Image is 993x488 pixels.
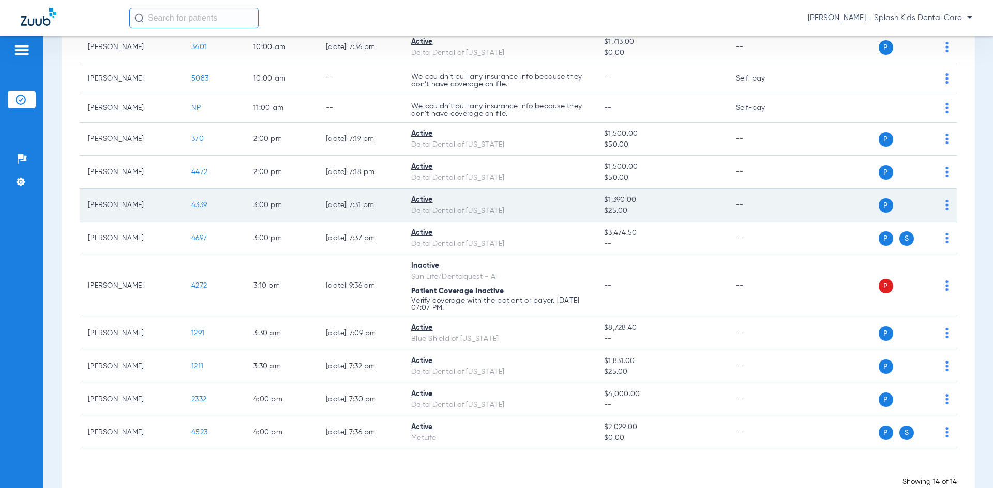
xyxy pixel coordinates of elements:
span: 2332 [191,396,206,403]
td: -- [728,189,798,222]
div: Active [411,162,588,172]
span: $0.00 [604,433,719,444]
span: $4,000.00 [604,389,719,400]
span: $0.00 [604,48,719,58]
td: -- [728,156,798,189]
span: 4339 [191,201,207,209]
td: [PERSON_NAME] [80,416,183,449]
img: group-dot-blue.svg [945,361,949,371]
span: Patient Coverage Inactive [411,288,504,295]
span: 4523 [191,429,207,436]
span: S [899,231,914,246]
td: 2:00 PM [245,156,318,189]
div: MetLife [411,433,588,444]
td: Self-pay [728,64,798,93]
div: Active [411,389,588,400]
img: group-dot-blue.svg [945,167,949,177]
div: Active [411,37,588,48]
span: Showing 14 of 14 [902,478,957,485]
img: group-dot-blue.svg [945,73,949,84]
span: P [879,231,893,246]
img: group-dot-blue.svg [945,200,949,210]
p: We couldn’t pull any insurance info because they don’t have coverage on file. [411,103,588,117]
td: [PERSON_NAME] [80,222,183,255]
span: P [879,279,893,293]
div: Sun Life/Dentaquest - AI [411,272,588,282]
img: group-dot-blue.svg [945,233,949,243]
span: $1,831.00 [604,356,719,367]
div: Delta Dental of [US_STATE] [411,48,588,58]
td: [PERSON_NAME] [80,255,183,317]
span: $25.00 [604,206,719,216]
span: -- [604,334,719,344]
span: 1291 [191,329,204,337]
span: -- [604,400,719,411]
td: [PERSON_NAME] [80,31,183,64]
td: [DATE] 7:37 PM [318,222,403,255]
td: [PERSON_NAME] [80,156,183,189]
span: $1,713.00 [604,37,719,48]
span: P [879,392,893,407]
td: -- [728,383,798,416]
td: 10:00 AM [245,31,318,64]
div: Delta Dental of [US_STATE] [411,239,588,249]
td: 3:30 PM [245,350,318,383]
span: P [879,326,893,341]
span: $1,500.00 [604,129,719,139]
span: S [899,426,914,440]
span: $1,500.00 [604,162,719,172]
span: 5083 [191,75,208,82]
div: Delta Dental of [US_STATE] [411,400,588,411]
span: -- [604,104,612,112]
div: Blue Shield of [US_STATE] [411,334,588,344]
span: 4697 [191,234,207,242]
p: Verify coverage with the patient or payer. [DATE] 07:07 PM. [411,297,588,311]
span: $25.00 [604,367,719,377]
img: hamburger-icon [13,44,30,56]
span: $50.00 [604,139,719,150]
span: $1,390.00 [604,195,719,206]
img: Zuub Logo [21,8,56,26]
span: P [879,359,893,374]
div: Delta Dental of [US_STATE] [411,139,588,150]
td: 4:00 PM [245,416,318,449]
img: group-dot-blue.svg [945,427,949,437]
img: group-dot-blue.svg [945,103,949,113]
td: [PERSON_NAME] [80,350,183,383]
td: [DATE] 7:19 PM [318,123,403,156]
td: [DATE] 7:30 PM [318,383,403,416]
img: Search Icon [134,13,144,23]
td: 3:00 PM [245,222,318,255]
td: [DATE] 7:32 PM [318,350,403,383]
span: P [879,40,893,55]
div: Chat Widget [941,438,993,488]
td: [PERSON_NAME] [80,64,183,93]
img: group-dot-blue.svg [945,134,949,144]
span: P [879,198,893,213]
td: -- [728,350,798,383]
td: [DATE] 7:18 PM [318,156,403,189]
td: 3:30 PM [245,317,318,350]
img: group-dot-blue.svg [945,280,949,291]
td: [PERSON_NAME] [80,123,183,156]
p: We couldn’t pull any insurance info because they don’t have coverage on file. [411,73,588,88]
div: Active [411,195,588,206]
div: Active [411,129,588,139]
div: Delta Dental of [US_STATE] [411,172,588,183]
span: 1211 [191,363,203,370]
img: group-dot-blue.svg [945,42,949,52]
td: -- [318,64,403,93]
td: 4:00 PM [245,383,318,416]
td: [DATE] 7:31 PM [318,189,403,222]
td: [DATE] 7:09 PM [318,317,403,350]
span: P [879,132,893,147]
td: 3:10 PM [245,255,318,317]
span: [PERSON_NAME] - Splash Kids Dental Care [808,13,972,23]
img: group-dot-blue.svg [945,394,949,404]
td: 2:00 PM [245,123,318,156]
td: [PERSON_NAME] [80,93,183,123]
td: [PERSON_NAME] [80,189,183,222]
div: Active [411,323,588,334]
span: -- [604,75,612,82]
div: Delta Dental of [US_STATE] [411,206,588,216]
